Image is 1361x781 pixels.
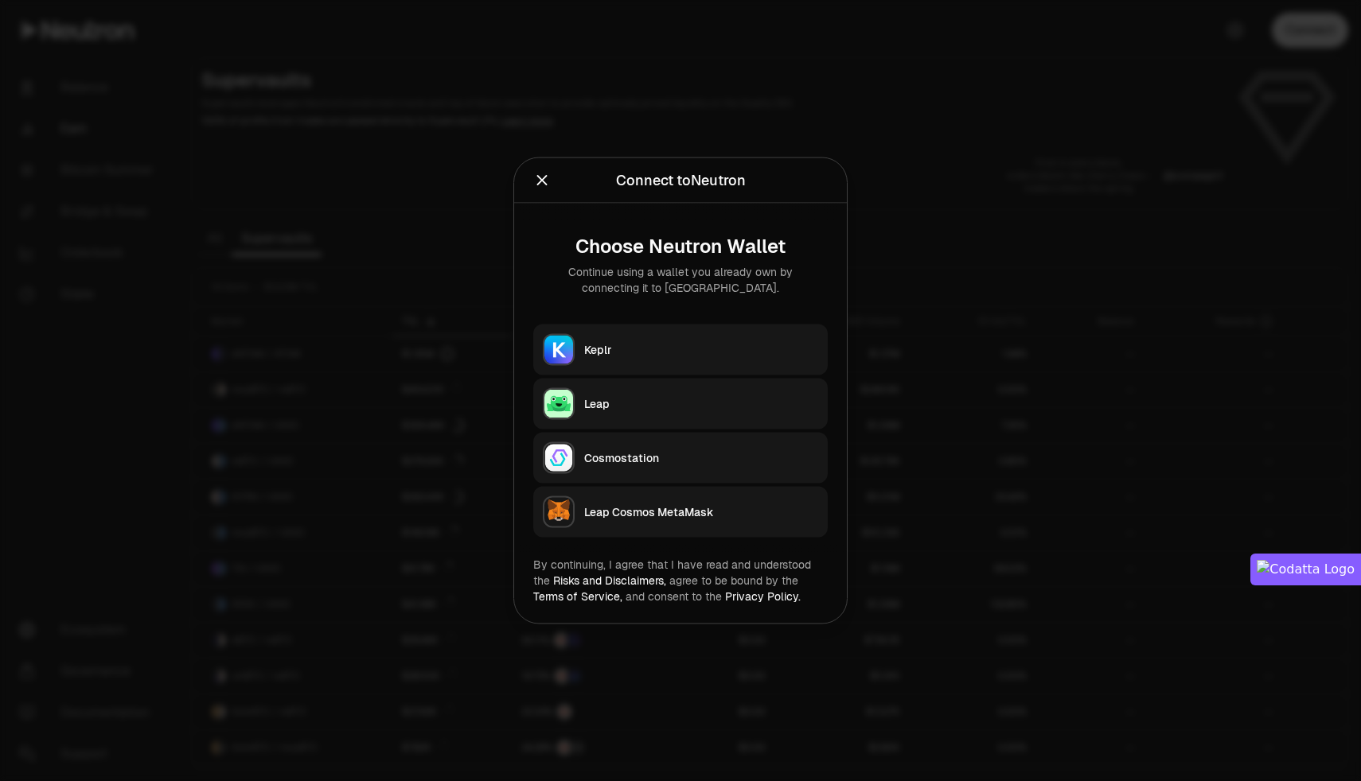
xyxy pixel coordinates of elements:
[533,169,551,192] button: Close
[584,450,818,466] div: Cosmostation
[533,433,828,484] button: CosmostationCosmostation
[544,390,573,418] img: Leap
[544,444,573,472] img: Cosmostation
[553,573,666,588] a: Risks and Disclaimers,
[616,169,746,192] div: Connect to Neutron
[584,342,818,358] div: Keplr
[584,504,818,520] div: Leap Cosmos MetaMask
[533,589,622,604] a: Terms of Service,
[546,235,815,258] div: Choose Neutron Wallet
[533,557,828,604] div: By continuing, I agree that I have read and understood the agree to be bound by the and consent t...
[533,324,828,375] button: KeplrKeplr
[546,264,815,296] div: Continue using a wallet you already own by connecting it to [GEOGRAPHIC_DATA].
[725,589,801,604] a: Privacy Policy.
[584,396,818,412] div: Leap
[544,336,573,364] img: Keplr
[533,379,828,429] button: LeapLeap
[533,487,828,538] button: Leap Cosmos MetaMaskLeap Cosmos MetaMask
[544,498,573,526] img: Leap Cosmos MetaMask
